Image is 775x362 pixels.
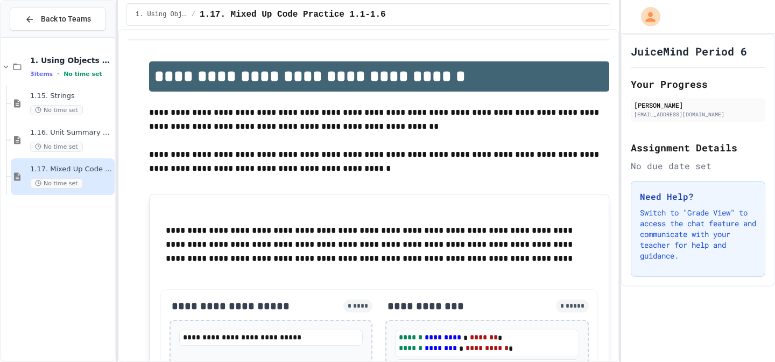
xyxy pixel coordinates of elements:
h2: Your Progress [631,76,765,92]
iframe: chat widget [730,319,764,351]
div: [PERSON_NAME] [634,100,762,110]
h1: JuiceMind Period 6 [631,44,747,59]
iframe: chat widget [686,272,764,318]
span: No time set [64,71,102,78]
div: [EMAIL_ADDRESS][DOMAIN_NAME] [634,110,762,119]
span: 1. Using Objects and Methods [136,10,187,19]
span: Back to Teams [41,13,91,25]
div: My Account [630,4,663,29]
div: No due date set [631,159,765,172]
span: / [192,10,195,19]
span: 1. Using Objects and Methods [30,55,112,65]
span: 1.17. Mixed Up Code Practice 1.1-1.6 [200,8,386,21]
span: No time set [30,178,83,189]
span: No time set [30,142,83,152]
span: 1.17. Mixed Up Code Practice 1.1-1.6 [30,165,112,174]
p: Switch to "Grade View" to access the chat feature and communicate with your teacher for help and ... [640,207,756,261]
span: 1.15. Strings [30,92,112,101]
span: 3 items [30,71,53,78]
span: • [57,69,59,78]
button: Back to Teams [10,8,106,31]
h2: Assignment Details [631,140,765,155]
span: No time set [30,105,83,115]
h3: Need Help? [640,190,756,203]
span: 1.16. Unit Summary 1a (1.1-1.6) [30,128,112,137]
